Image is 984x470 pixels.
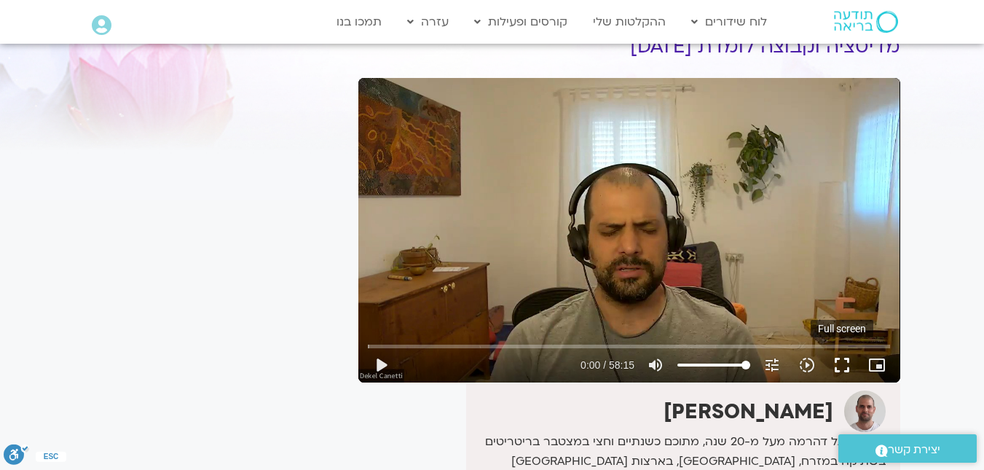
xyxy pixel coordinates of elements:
[664,398,833,426] strong: [PERSON_NAME]
[684,8,774,36] a: לוח שידורים
[329,8,389,36] a: תמכו בנו
[834,11,898,33] img: תודעה בריאה
[467,8,575,36] a: קורסים ופעילות
[844,391,886,432] img: דקל קנטי
[358,36,900,58] h1: מדיטציה וקבוצה לומדת [DATE]
[586,8,673,36] a: ההקלטות שלי
[888,440,940,460] span: יצירת קשר
[838,434,977,463] a: יצירת קשר
[400,8,456,36] a: עזרה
